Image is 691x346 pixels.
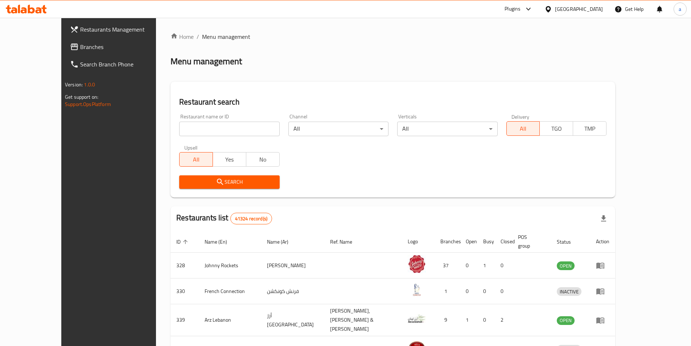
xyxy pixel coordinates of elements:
span: 41324 record(s) [231,215,272,222]
nav: breadcrumb [170,32,615,41]
button: TGO [539,121,573,136]
th: Logo [402,231,435,253]
span: Restaurants Management [80,25,171,34]
button: All [506,121,540,136]
td: [PERSON_NAME] [261,253,324,278]
th: Closed [495,231,512,253]
span: Ref. Name [330,237,362,246]
td: 0 [460,278,477,304]
td: 0 [495,253,512,278]
img: Arz Lebanon [408,310,426,328]
span: Search [185,178,273,187]
span: TGO [543,123,570,134]
td: أرز [GEOGRAPHIC_DATA] [261,304,324,336]
th: Busy [477,231,495,253]
label: Delivery [511,114,530,119]
span: No [249,154,277,165]
button: No [246,152,280,167]
th: Action [590,231,615,253]
button: All [179,152,213,167]
td: 0 [495,278,512,304]
a: Branches [64,38,177,56]
span: OPEN [557,316,575,325]
div: All [397,122,497,136]
td: 330 [170,278,199,304]
span: Search Branch Phone [80,60,171,69]
td: [PERSON_NAME],[PERSON_NAME] & [PERSON_NAME] [324,304,402,336]
td: 0 [477,278,495,304]
td: 9 [435,304,460,336]
div: Menu [596,316,609,325]
span: ID [176,237,190,246]
th: Open [460,231,477,253]
span: Branches [80,42,171,51]
span: Status [557,237,580,246]
th: Branches [435,231,460,253]
div: Plugins [505,5,521,13]
td: فرنش كونكشن [261,278,324,304]
td: 339 [170,304,199,336]
td: 0 [460,253,477,278]
td: 0 [477,304,495,336]
h2: Restaurants list [176,212,272,224]
a: Support.OpsPlatform [65,99,111,109]
span: Menu management [202,32,250,41]
span: Yes [216,154,243,165]
td: 1 [460,304,477,336]
span: TMP [576,123,604,134]
td: Johnny Rockets [199,253,261,278]
div: [GEOGRAPHIC_DATA] [555,5,603,13]
td: 328 [170,253,199,278]
h2: Menu management [170,56,242,67]
img: French Connection [408,281,426,299]
label: Upsell [184,145,198,150]
span: Version: [65,80,83,89]
span: Name (Ar) [267,237,298,246]
span: 1.0.0 [84,80,95,89]
a: Restaurants Management [64,21,177,38]
a: Search Branch Phone [64,56,177,73]
span: OPEN [557,262,575,270]
span: Get support on: [65,92,98,102]
span: All [182,154,210,165]
div: Total records count [230,213,272,224]
td: 1 [435,278,460,304]
button: Yes [213,152,246,167]
span: Name (En) [205,237,236,246]
h2: Restaurant search [179,97,606,107]
input: Search for restaurant name or ID.. [179,122,279,136]
div: All [288,122,388,136]
span: All [510,123,537,134]
div: Menu [596,261,609,270]
div: Export file [595,210,612,227]
button: TMP [573,121,606,136]
td: Arz Lebanon [199,304,261,336]
td: 1 [477,253,495,278]
button: Search [179,175,279,189]
a: Home [170,32,194,41]
img: Johnny Rockets [408,255,426,273]
td: 2 [495,304,512,336]
td: 37 [435,253,460,278]
li: / [197,32,199,41]
span: POS group [518,233,542,250]
span: a [679,5,681,13]
td: French Connection [199,278,261,304]
span: INACTIVE [557,288,581,296]
div: Menu [596,287,609,296]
